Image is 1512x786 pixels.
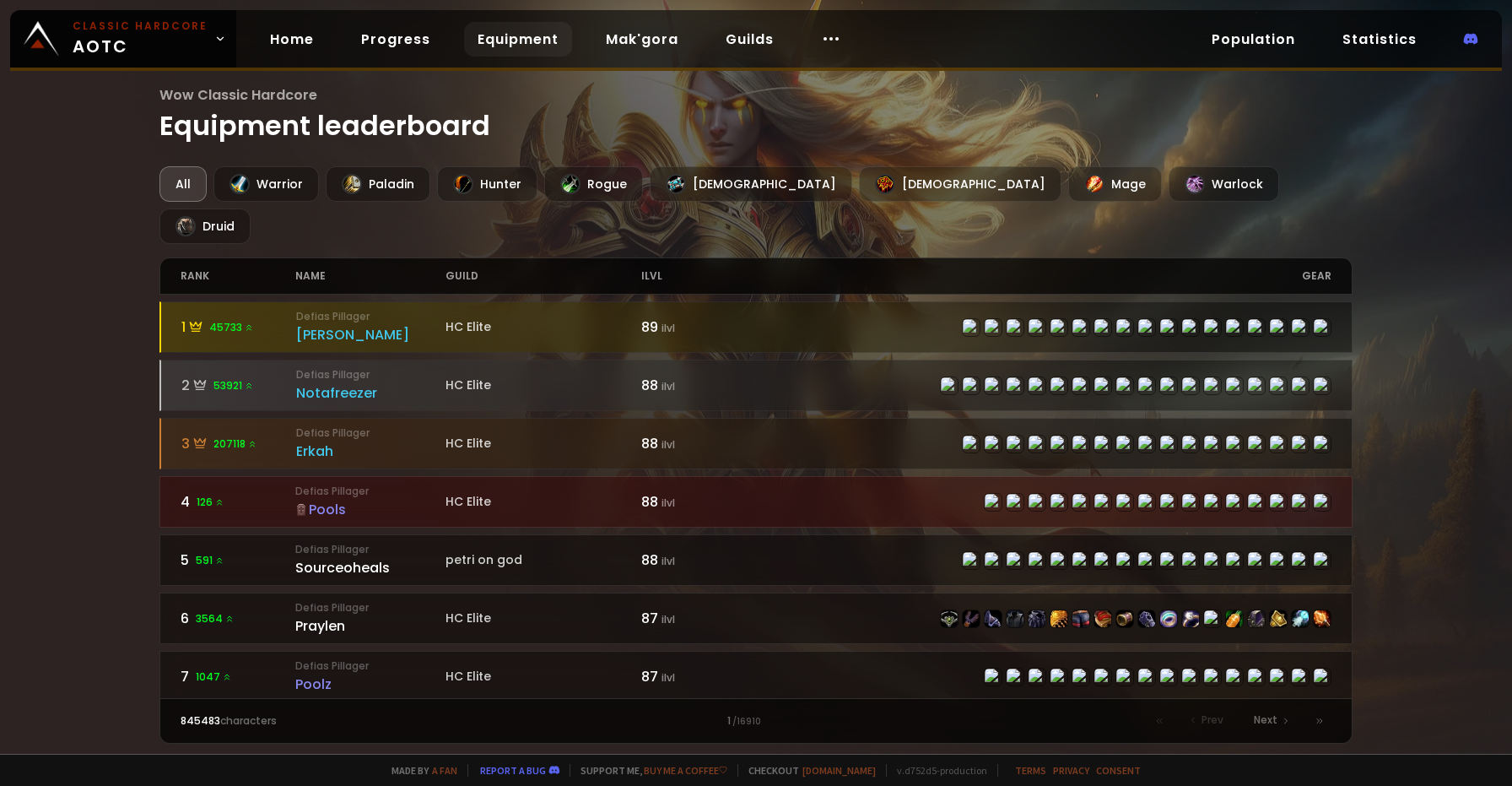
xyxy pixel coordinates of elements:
[641,375,756,396] div: 88
[295,659,445,674] small: Defias Pillager
[1094,610,1111,627] img: item-22516
[181,550,295,571] div: 5
[381,764,457,777] span: Made by
[213,436,257,452] span: 207118
[73,19,208,34] small: Classic Hardcore
[181,491,295,512] div: 4
[1329,22,1430,57] a: Statistics
[445,377,641,394] div: HC Elite
[661,321,675,335] small: ilvl
[859,166,1061,202] div: [DEMOGRAPHIC_DATA]
[1068,166,1162,202] div: Mage
[1072,610,1089,627] img: item-22513
[181,433,296,454] div: 3
[296,426,445,441] small: Defias Pillager
[445,493,641,511] div: HC Elite
[295,484,445,499] small: Defias Pillager
[641,608,756,629] div: 87
[445,610,641,627] div: HC Elite
[213,378,254,393] span: 53921
[296,441,445,462] div: Erkah
[196,611,235,626] span: 3564
[209,320,254,335] span: 45733
[256,22,327,57] a: Home
[326,166,430,202] div: Paladin
[641,433,756,454] div: 88
[644,764,727,777] a: Buy me a coffee
[159,418,1353,469] a: 3207118 Defias PillagerErkahHC Elite88 ilvlitem-22498item-23057item-22983item-17723item-22496item...
[941,610,958,627] img: item-22514
[73,19,208,59] span: AOTC
[159,84,1353,146] h1: Equipment leaderboard
[468,713,1044,729] div: 1
[296,324,445,345] div: [PERSON_NAME]
[296,309,445,324] small: Defias Pillager
[295,258,445,294] div: name
[661,496,675,510] small: ilvl
[886,764,987,777] span: v. d752d5 - production
[1053,764,1089,777] a: Privacy
[1015,764,1046,777] a: Terms
[1182,610,1199,627] img: item-19382
[197,495,224,510] span: 126
[1198,22,1309,57] a: Population
[295,615,445,637] div: Praylen
[295,542,445,557] small: Defias Pillager
[181,375,296,396] div: 2
[737,764,876,777] span: Checkout
[1116,610,1133,627] img: item-22519
[445,435,641,453] div: HC Elite
[445,258,641,294] div: guild
[661,437,675,452] small: ilvl
[1169,166,1279,202] div: Warlock
[464,22,572,57] a: Equipment
[196,553,224,568] span: 591
[159,84,1353,106] span: Wow Classic Hardcore
[1248,610,1265,627] img: item-21583
[641,491,756,512] div: 88
[732,715,761,729] small: / 16910
[445,668,641,686] div: HC Elite
[1138,610,1155,627] img: item-22517
[592,22,692,57] a: Mak'gora
[10,10,236,68] a: Classic HardcoreAOTC
[712,22,787,57] a: Guilds
[661,379,675,393] small: ilvl
[432,764,457,777] a: a fan
[1292,610,1309,627] img: item-23048
[985,610,1002,627] img: item-22515
[570,764,727,777] span: Support me,
[641,317,756,338] div: 89
[159,651,1353,702] a: 71047 Defias PillagerPoolzHC Elite87 ilvlitem-22506item-22943item-22507item-22504item-22510item-2...
[480,764,546,777] a: Report a bug
[661,670,675,685] small: ilvl
[181,666,295,687] div: 7
[641,666,756,687] div: 87
[544,166,643,202] div: Rogue
[802,764,876,777] a: [DOMAIN_NAME]
[296,367,445,382] small: Defias Pillager
[641,258,756,294] div: ilvl
[445,551,641,569] div: petri on god
[1314,610,1331,627] img: item-19367
[159,476,1353,528] a: 4126 Defias PillagerPoolsHC Elite88 ilvlitem-22506item-22943item-22507item-22504item-22510item-22...
[756,258,1331,294] div: gear
[661,554,675,568] small: ilvl
[213,166,319,202] div: Warrior
[295,674,445,695] div: Poolz
[1029,610,1045,627] img: item-22512
[295,499,445,520] div: Pools
[295,600,445,615] small: Defias Pillager
[437,166,537,202] div: Hunter
[1254,713,1277,728] span: Next
[159,166,207,202] div: All
[181,317,296,338] div: 1
[181,608,295,629] div: 6
[159,301,1353,353] a: 145733 Defias Pillager[PERSON_NAME]HC Elite89 ilvlitem-22498item-23057item-22499item-4335item-224...
[196,669,232,685] span: 1047
[661,612,675,626] small: ilvl
[159,534,1353,586] a: 5591 Defias PillagerSourceohealspetri on god88 ilvlitem-22514item-21712item-22515item-4336item-22...
[159,209,251,244] div: Druid
[1096,764,1141,777] a: Consent
[181,258,295,294] div: rank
